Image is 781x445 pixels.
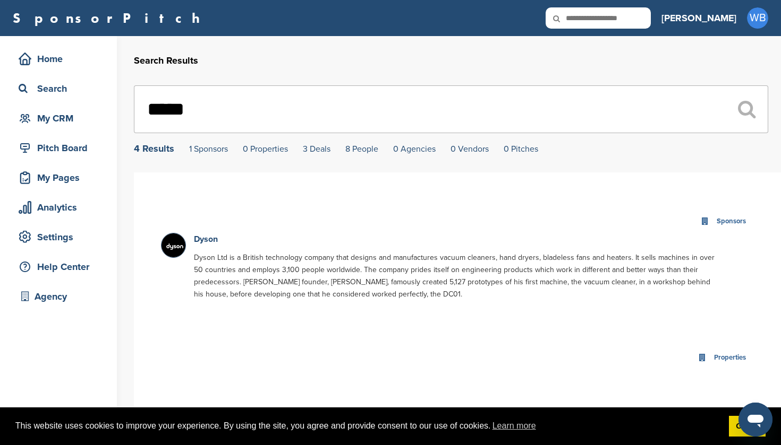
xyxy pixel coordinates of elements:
[11,165,106,190] a: My Pages
[451,144,489,154] a: 0 Vendors
[11,47,106,71] a: Home
[162,233,188,260] img: 2b6b9ca4605f72236ee73247ee99d366 400x400
[11,255,106,279] a: Help Center
[11,284,106,309] a: Agency
[738,403,772,437] iframe: Button to launch messaging window
[303,144,330,154] a: 3 Deals
[16,168,106,187] div: My Pages
[16,257,106,276] div: Help Center
[134,54,768,68] h2: Search Results
[16,228,106,247] div: Settings
[16,198,106,217] div: Analytics
[11,106,106,130] a: My CRM
[16,79,106,98] div: Search
[504,144,538,154] a: 0 Pitches
[16,287,106,306] div: Agency
[714,215,749,228] div: Sponsors
[491,418,538,434] a: learn more about cookies
[11,195,106,220] a: Analytics
[345,144,378,154] a: 8 People
[729,416,766,437] a: dismiss cookie message
[711,352,749,364] div: Properties
[194,234,218,245] a: Dyson
[134,144,174,153] div: 4 Results
[11,136,106,160] a: Pitch Board
[189,144,228,154] a: 1 Sponsors
[661,11,736,25] h3: [PERSON_NAME]
[11,225,106,249] a: Settings
[194,251,717,300] p: Dyson Ltd is a British technology company that designs and manufactures vacuum cleaners, hand dry...
[15,418,720,434] span: This website uses cookies to improve your experience. By using the site, you agree and provide co...
[661,6,736,30] a: [PERSON_NAME]
[747,7,768,29] span: WB
[16,138,106,158] div: Pitch Board
[16,49,106,68] div: Home
[16,109,106,128] div: My CRM
[11,76,106,101] a: Search
[13,11,207,25] a: SponsorPitch
[393,144,436,154] a: 0 Agencies
[243,144,288,154] a: 0 Properties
